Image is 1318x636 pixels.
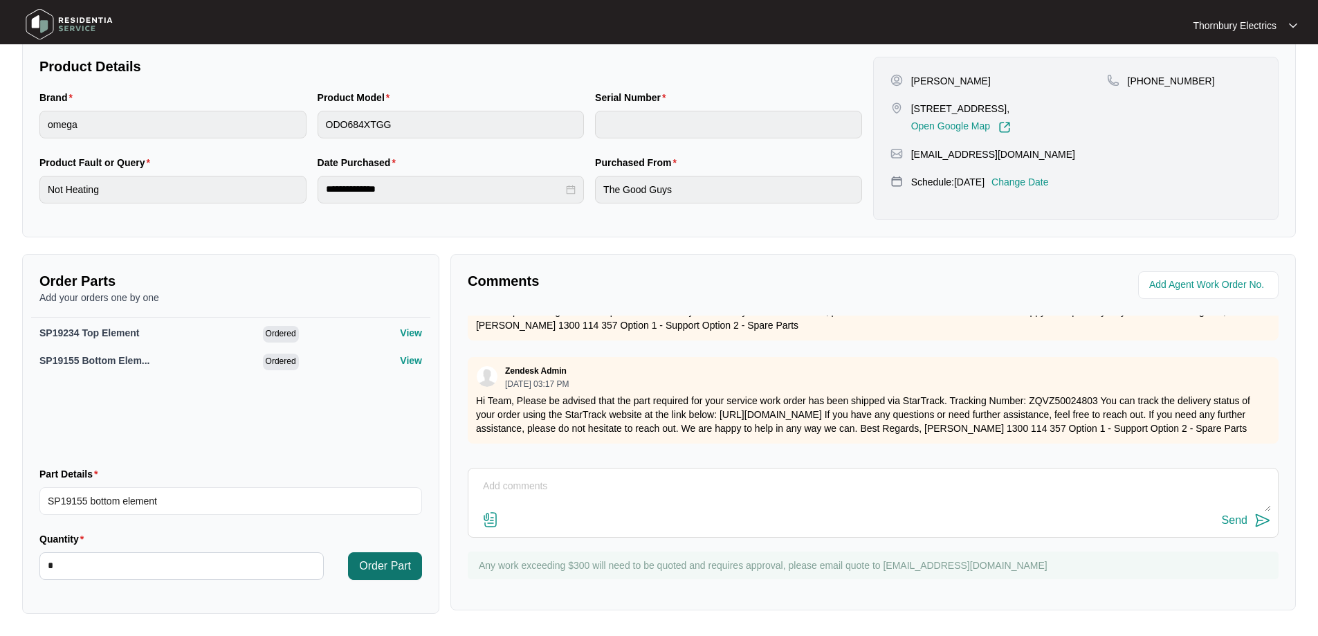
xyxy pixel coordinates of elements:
[21,3,118,45] img: residentia service logo
[318,91,396,105] label: Product Model
[476,305,1270,332] p: HI team parts being sent on shipment - 458857 If you need any further assistance, please do not h...
[477,366,497,387] img: user.svg
[505,365,567,376] p: Zendesk Admin
[595,176,862,203] input: Purchased From
[1222,514,1247,527] div: Send
[911,102,1011,116] p: [STREET_ADDRESS],
[39,111,306,138] input: Brand
[400,354,422,367] p: View
[595,111,862,138] input: Serial Number
[911,121,1011,134] a: Open Google Map
[400,326,422,340] p: View
[39,532,89,546] label: Quantity
[1128,74,1215,88] p: [PHONE_NUMBER]
[1222,511,1271,530] button: Send
[595,91,671,105] label: Serial Number
[39,291,422,305] p: Add your orders one by one
[39,176,306,203] input: Product Fault or Query
[348,552,422,580] button: Order Part
[326,182,564,197] input: Date Purchased
[39,57,862,76] p: Product Details
[890,74,903,87] img: user-pin
[39,156,156,170] label: Product Fault or Query
[998,121,1011,134] img: Link-External
[1107,74,1119,87] img: map-pin
[890,175,903,188] img: map-pin
[890,102,903,114] img: map-pin
[359,558,411,574] span: Order Part
[39,91,78,105] label: Brand
[468,271,863,291] p: Comments
[482,511,499,528] img: file-attachment-doc.svg
[263,326,299,343] span: Ordered
[263,354,299,370] span: Ordered
[911,175,985,189] p: Schedule: [DATE]
[39,271,422,291] p: Order Parts
[911,147,1075,161] p: [EMAIL_ADDRESS][DOMAIN_NAME]
[39,327,139,338] span: SP19234 Top Element
[1149,277,1270,293] input: Add Agent Work Order No.
[505,380,569,388] p: [DATE] 03:17 PM
[991,175,1049,189] p: Change Date
[595,156,682,170] label: Purchased From
[40,553,323,579] input: Quantity
[479,558,1272,572] p: Any work exceeding $300 will need to be quoted and requires approval, please email quote to [EMAI...
[1254,512,1271,529] img: send-icon.svg
[1289,22,1297,29] img: dropdown arrow
[911,74,991,88] p: [PERSON_NAME]
[39,487,422,515] input: Part Details
[39,467,104,481] label: Part Details
[318,111,585,138] input: Product Model
[318,156,401,170] label: Date Purchased
[890,147,903,160] img: map-pin
[476,394,1270,435] p: Hi Team, Please be advised that the part required for your service work order has been shipped vi...
[1193,19,1276,33] p: Thornbury Electrics
[39,355,150,366] span: SP19155 Bottom Elem...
